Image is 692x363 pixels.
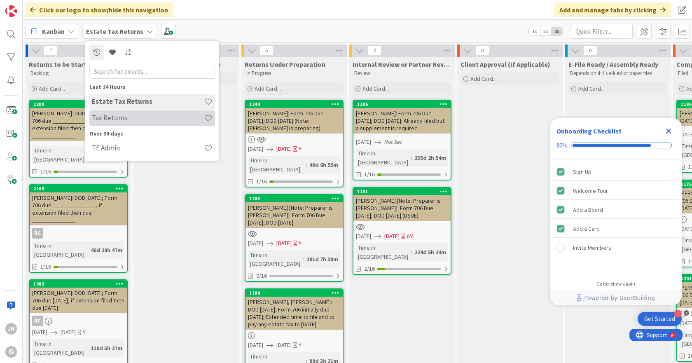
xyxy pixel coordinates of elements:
[5,346,17,358] div: G
[30,101,127,141] div: 2209[PERSON_NAME]: DOD [DATE]; Form 706 due _______________, if extension filed then due ________...
[357,189,451,194] div: 1191
[30,288,127,313] div: [PERSON_NAME]: DOD [DATE]; Form 706 due [DATE], if extension filed then due [DATE]
[550,159,682,275] div: Checklist items
[42,26,65,36] span: Kanban
[353,188,451,195] div: 1191
[684,310,689,316] span: 1
[307,160,340,169] div: 49d 6h 55m
[33,101,127,107] div: 2209
[248,239,263,248] span: [DATE]
[246,70,342,77] p: In Progress
[411,248,412,257] span: :
[674,310,682,317] div: 1
[276,341,292,349] span: [DATE]
[245,297,343,330] div: [PERSON_NAME], [PERSON_NAME]: DOD [DATE]; Form 706 initially due [DATE]; Extended time to file an...
[245,101,343,108] div: 1344
[299,341,302,349] div: Y
[245,101,343,133] div: 1344[PERSON_NAME]: Form 706 Due [DATE]; DOD [DATE] (Note: [PERSON_NAME] is preparing)
[17,1,37,11] span: Support
[554,290,678,305] a: Powered by UserGuiding
[5,5,17,17] img: Visit kanbanzone.com
[87,344,89,353] span: :
[249,290,343,296] div: 1184
[29,60,94,68] span: Returns to be Started
[384,232,400,241] span: [DATE]
[551,27,562,35] span: 3x
[573,186,608,196] div: Welcome Tour
[573,224,600,234] div: Add a Card
[583,46,597,56] span: 0
[303,255,304,264] span: :
[89,344,124,353] div: 110d 5h 27m
[475,46,489,56] span: 0
[571,24,633,39] input: Quick Filter...
[411,153,412,162] span: :
[573,167,591,177] div: Sign Up
[32,146,90,164] div: Time in [GEOGRAPHIC_DATA]
[30,101,127,108] div: 2209
[89,129,215,138] div: Over 30 days
[553,239,678,257] div: Invite Members is incomplete.
[92,97,204,105] h4: Estate Tax Returns
[353,108,451,133] div: [PERSON_NAME]: Form 706 Due [DATE]; DOD [DATE]: Already filed but a supplement is required
[259,46,274,56] span: 5
[33,281,127,287] div: 1982
[92,144,204,152] h4: TE Admin
[32,241,87,259] div: Time in [GEOGRAPHIC_DATA]
[30,228,127,239] div: RC
[30,280,127,288] div: 1982
[39,85,65,92] span: Add Card...
[362,85,389,92] span: Add Card...
[276,145,292,153] span: [DATE]
[30,108,127,141] div: [PERSON_NAME]: DOD [DATE]; Form 706 due _______________, if extension filed then due _______________
[32,328,47,337] span: [DATE]
[412,153,448,162] div: 235d 2h 54m
[44,46,58,56] span: 7
[276,239,292,248] span: [DATE]
[30,192,127,225] div: [PERSON_NAME]: DOD [DATE]; Form 706 due _______________, if extension filed then due _______________
[40,167,51,176] span: 1/16
[357,101,451,107] div: 1186
[662,124,675,138] div: Close Checklist
[353,188,451,221] div: 1191[PERSON_NAME] [Note: Preparer is [PERSON_NAME]]: Form 706 Due [DATE]; DOD [DATE] (DSUE)
[89,64,215,79] input: Search for boards...
[32,316,43,326] div: RC
[30,316,127,326] div: RC
[540,27,551,35] span: 2x
[30,280,127,313] div: 1982[PERSON_NAME]: DOD [DATE]; Form 706 due [DATE], if extension filed then due [DATE]
[249,196,343,201] div: 1205
[570,70,666,77] p: Depends on if it's e-filed or paper filed
[412,248,448,257] div: 224d 5h 24m
[550,118,682,305] div: Checklist Container
[40,262,51,271] span: 1/16
[32,339,87,357] div: Time in [GEOGRAPHIC_DATA]
[245,202,343,228] div: [PERSON_NAME] [Note: Preparer is [PERSON_NAME]]: Form 706 Due [DATE]; DOD [DATE]
[553,182,678,200] div: Welcome Tour is complete.
[25,2,173,17] div: Click our logo to show/hide this navigation
[83,328,86,337] div: Y
[461,60,550,68] span: Client Approval (If Applicable)
[553,163,678,181] div: Sign Up is complete.
[554,2,671,17] div: Add and manage tabs by clicking
[32,228,43,239] div: RC
[249,101,343,107] div: 1344
[30,185,127,225] div: 2169[PERSON_NAME]: DOD [DATE]; Form 706 due _______________, if extension filed then due ________...
[356,232,371,241] span: [DATE]
[245,289,343,297] div: 1184
[596,281,635,287] div: Do not show again
[256,272,267,280] span: 0/16
[299,239,302,248] div: Y
[353,195,451,221] div: [PERSON_NAME] [Note: Preparer is [PERSON_NAME]]: Form 706 Due [DATE]; DOD [DATE] (DSUE)
[245,195,343,202] div: 1205
[245,108,343,133] div: [PERSON_NAME]: Form 706 Due [DATE]; DOD [DATE] (Note: [PERSON_NAME] is preparing)
[306,160,307,169] span: :
[353,60,451,68] span: Internal Review or Partner Review
[550,290,682,305] div: Footer
[356,138,371,146] span: [DATE]
[556,142,675,149] div: Checklist progress: 80%
[529,27,540,35] span: 1x
[644,315,675,323] div: Get Started
[364,265,375,273] span: 2/16
[89,83,215,91] div: Last 24 Hours
[353,101,451,108] div: 1186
